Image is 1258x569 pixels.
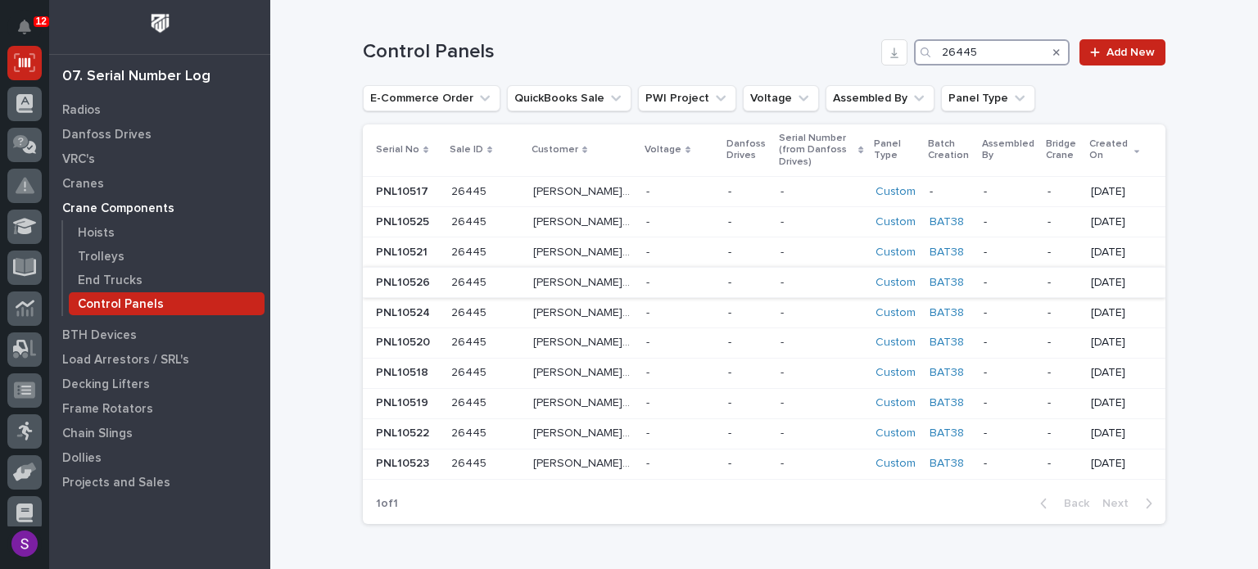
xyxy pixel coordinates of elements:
[984,185,1034,199] p: -
[62,328,137,343] p: BTH Devices
[984,276,1034,290] p: -
[646,332,653,350] p: -
[49,196,270,220] a: Crane Components
[645,141,681,159] p: Voltage
[363,237,1165,267] tr: PNL10521PNL10521 2644526445 [PERSON_NAME] Supply Company[PERSON_NAME] Supply Company -- --- Custo...
[62,353,189,368] p: Load Arrestors / SRL's
[62,128,152,142] p: Danfoss Drives
[49,147,270,171] a: VRC's
[930,215,964,229] a: BAT38
[1091,276,1139,290] p: [DATE]
[533,454,636,471] p: Dillon Supply Company
[62,68,210,86] div: 07. Serial Number Log
[984,246,1034,260] p: -
[1091,457,1139,471] p: [DATE]
[533,363,636,380] p: Dillon Supply Company
[363,418,1165,449] tr: PNL10522PNL10522 2644526445 [PERSON_NAME] Supply Company[PERSON_NAME] Supply Company -- --- Custo...
[533,303,636,320] p: Dillon Supply Company
[533,182,636,199] p: Dillon Supply Company
[728,185,767,199] p: -
[781,273,787,290] p: -
[376,423,432,440] p: PNL10522
[376,393,432,410] p: PNL10519
[1048,457,1078,471] p: -
[49,396,270,421] a: Frame Rotators
[63,269,270,291] a: End Trucks
[1089,135,1129,165] p: Created On
[451,242,490,260] p: 26445
[363,267,1165,297] tr: PNL10526PNL10526 2644526445 [PERSON_NAME] Supply Company[PERSON_NAME] Supply Company -- --- Custo...
[78,250,124,264] p: Trolleys
[376,182,432,199] p: PNL10517
[726,135,769,165] p: Danfoss Drives
[1048,336,1078,350] p: -
[78,226,115,241] p: Hoists
[779,129,854,171] p: Serial Number (from Danfoss Drives)
[451,332,490,350] p: 26445
[781,212,787,229] p: -
[376,212,432,229] p: PNL10525
[646,363,653,380] p: -
[451,363,490,380] p: 26445
[1048,215,1078,229] p: -
[36,16,47,27] p: 12
[78,273,143,288] p: End Trucks
[984,396,1034,410] p: -
[914,39,1070,65] input: Search
[984,457,1034,471] p: -
[930,246,964,260] a: BAT38
[1091,396,1139,410] p: [DATE]
[876,457,916,471] a: Custom
[533,332,636,350] p: Dillon Supply Company
[930,366,964,380] a: BAT38
[363,206,1165,237] tr: PNL10525PNL10525 2644526445 [PERSON_NAME] Supply Company[PERSON_NAME] Supply Company -- --- Custo...
[1048,185,1078,199] p: -
[876,396,916,410] a: Custom
[363,388,1165,418] tr: PNL10519PNL10519 2644526445 [PERSON_NAME] Supply Company[PERSON_NAME] Supply Company -- --- Custo...
[930,427,964,440] a: BAT38
[646,273,653,290] p: -
[376,141,419,159] p: Serial No
[646,242,653,260] p: -
[646,393,653,410] p: -
[49,97,270,122] a: Radios
[1102,496,1138,511] span: Next
[1096,496,1165,511] button: Next
[781,363,787,380] p: -
[376,273,433,290] p: PNL10526
[1048,246,1078,260] p: -
[451,212,490,229] p: 26445
[984,215,1034,229] p: -
[451,182,490,199] p: 26445
[1048,427,1078,440] p: -
[984,427,1034,440] p: -
[145,8,175,38] img: Workspace Logo
[1048,276,1078,290] p: -
[876,366,916,380] a: Custom
[728,215,767,229] p: -
[363,297,1165,327] tr: PNL10524PNL10524 2644526445 [PERSON_NAME] Supply Company[PERSON_NAME] Supply Company -- --- Custo...
[646,212,653,229] p: -
[876,246,916,260] a: Custom
[1091,185,1139,199] p: [DATE]
[781,454,787,471] p: -
[781,423,787,440] p: -
[1079,39,1165,65] a: Add New
[376,332,433,350] p: PNL10520
[984,366,1034,380] p: -
[49,372,270,396] a: Decking Lifters
[62,451,102,466] p: Dollies
[930,276,964,290] a: BAT38
[376,242,431,260] p: PNL10521
[1091,246,1139,260] p: [DATE]
[62,427,133,441] p: Chain Slings
[363,176,1165,206] tr: PNL10517PNL10517 2644526445 [PERSON_NAME] Supply Company[PERSON_NAME] Supply Company -- --- Custo...
[451,393,490,410] p: 26445
[532,141,578,159] p: Customer
[363,40,875,64] h1: Control Panels
[928,135,972,165] p: Batch Creation
[982,135,1036,165] p: Assembled By
[363,85,500,111] button: E-Commerce Order
[20,20,42,46] div: Notifications12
